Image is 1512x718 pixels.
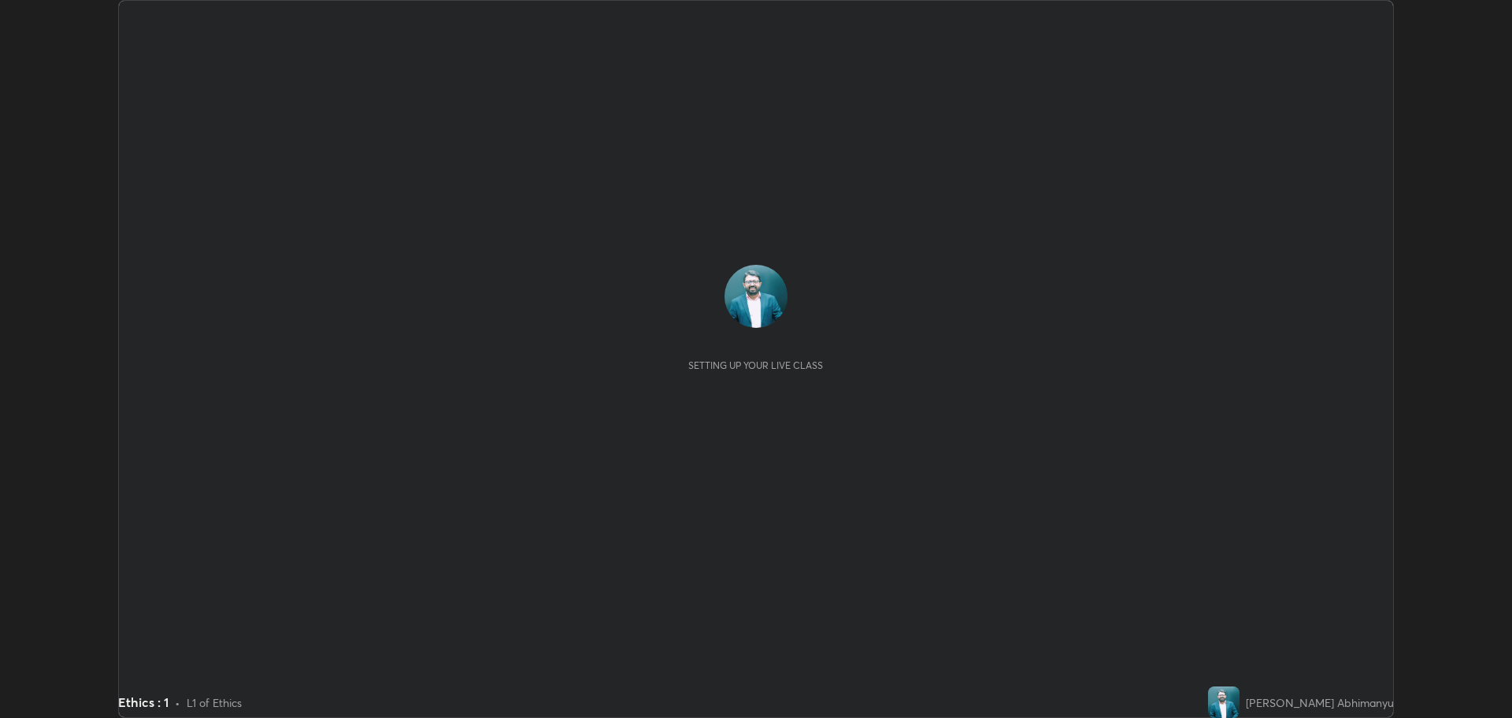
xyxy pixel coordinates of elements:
[175,694,180,711] div: •
[1208,686,1240,718] img: 700cc620169a4674a2bf744056d82aa2.jpg
[187,694,242,711] div: L1 of Ethics
[724,265,787,328] img: 700cc620169a4674a2bf744056d82aa2.jpg
[118,693,169,712] div: Ethics : 1
[1246,694,1394,711] div: [PERSON_NAME] Abhimanyu
[688,359,823,371] div: Setting up your live class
